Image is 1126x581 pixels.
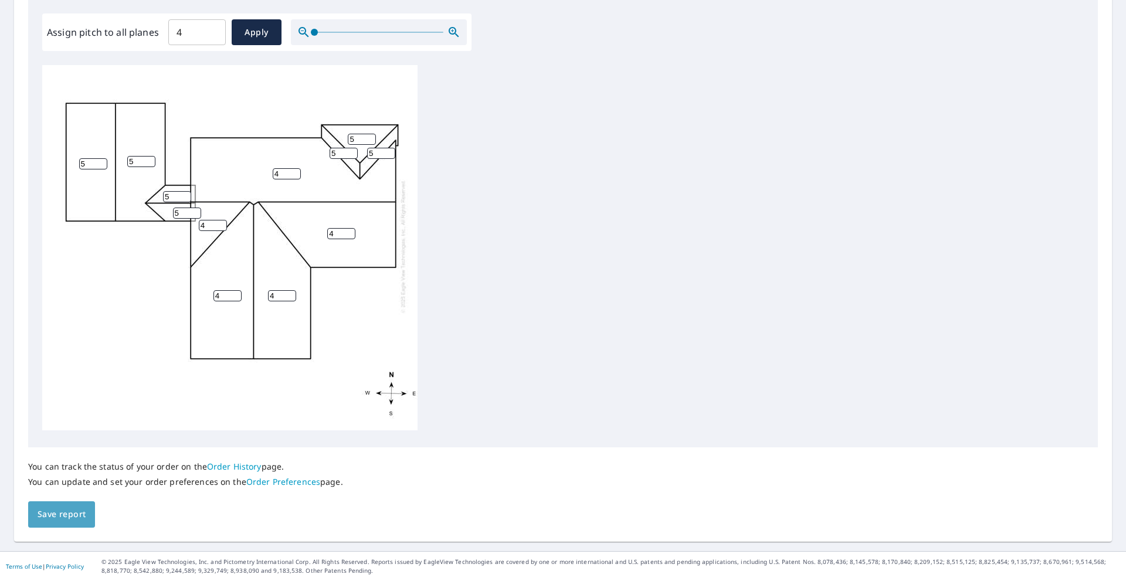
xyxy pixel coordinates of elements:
[47,25,159,39] label: Assign pitch to all planes
[38,507,86,522] span: Save report
[101,558,1120,575] p: © 2025 Eagle View Technologies, Inc. and Pictometry International Corp. All Rights Reserved. Repo...
[28,477,343,487] p: You can update and set your order preferences on the page.
[168,16,226,49] input: 00.0
[6,563,84,570] p: |
[207,461,262,472] a: Order History
[28,501,95,528] button: Save report
[232,19,281,45] button: Apply
[46,562,84,570] a: Privacy Policy
[246,476,320,487] a: Order Preferences
[6,562,42,570] a: Terms of Use
[28,461,343,472] p: You can track the status of your order on the page.
[241,25,272,40] span: Apply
